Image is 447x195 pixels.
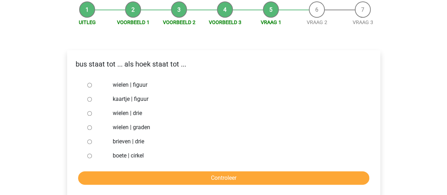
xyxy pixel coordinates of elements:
[261,19,281,25] a: Vraag 1
[113,95,357,103] label: kaartje | figuur
[209,19,241,25] a: Voorbeeld 3
[78,171,369,185] input: Controleer
[353,19,373,25] a: Vraag 3
[307,19,327,25] a: Vraag 2
[113,137,357,146] label: brieven | drie
[73,59,375,69] p: bus staat tot ... als hoek staat tot ...
[113,151,357,160] label: boete | cirkel
[113,81,357,89] label: wielen | figuur
[113,109,357,117] label: wielen | drie
[163,19,195,25] a: Voorbeeld 2
[79,19,96,25] a: Uitleg
[117,19,149,25] a: Voorbeeld 1
[113,123,357,132] label: wielen | graden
